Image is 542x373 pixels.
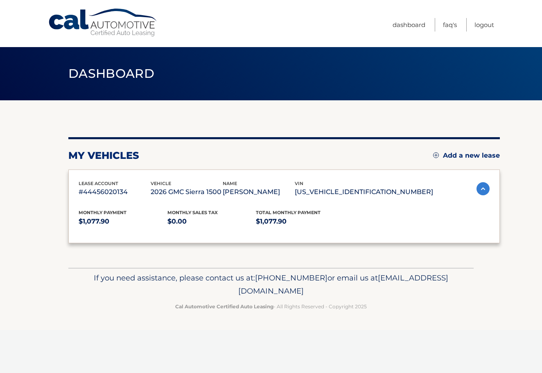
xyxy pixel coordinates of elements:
span: Total Monthly Payment [256,210,321,215]
span: vehicle [151,181,171,186]
p: $1,077.90 [79,216,167,227]
p: [PERSON_NAME] [223,186,295,198]
span: Monthly Payment [79,210,126,215]
span: [EMAIL_ADDRESS][DOMAIN_NAME] [238,273,448,296]
a: Dashboard [393,18,425,32]
strong: Cal Automotive Certified Auto Leasing [175,303,273,310]
p: 2026 GMC Sierra 1500 [151,186,223,198]
a: Add a new lease [433,151,500,160]
h2: my vehicles [68,149,139,162]
a: FAQ's [443,18,457,32]
a: Cal Automotive [48,8,158,37]
p: #44456020134 [79,186,151,198]
img: accordion-active.svg [477,182,490,195]
span: Dashboard [68,66,154,81]
span: name [223,181,237,186]
p: $1,077.90 [256,216,345,227]
p: [US_VEHICLE_IDENTIFICATION_NUMBER] [295,186,433,198]
img: add.svg [433,152,439,158]
p: If you need assistance, please contact us at: or email us at [74,271,468,298]
p: - All Rights Reserved - Copyright 2025 [74,302,468,311]
span: lease account [79,181,118,186]
p: $0.00 [167,216,256,227]
span: [PHONE_NUMBER] [255,273,327,283]
span: Monthly sales Tax [167,210,218,215]
a: Logout [474,18,494,32]
span: vin [295,181,303,186]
